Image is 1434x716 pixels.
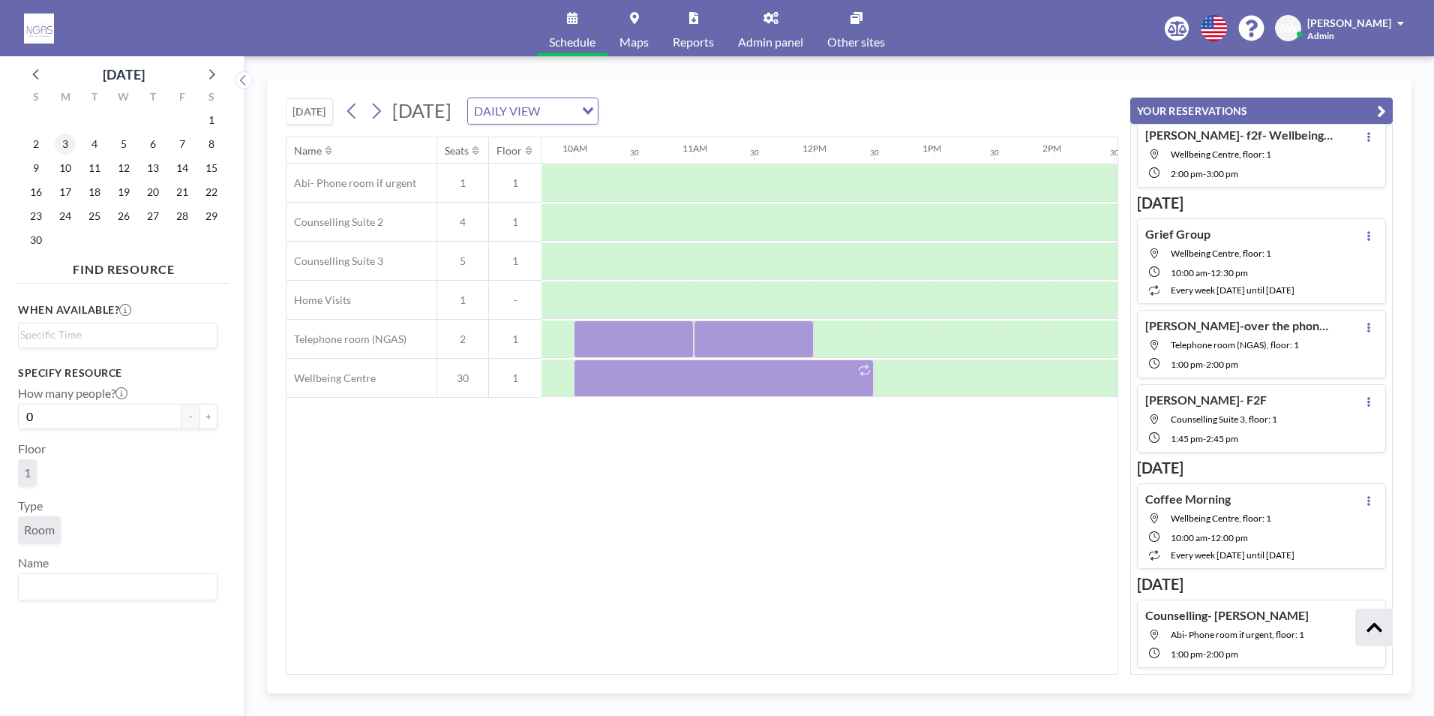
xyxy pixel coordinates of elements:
span: Tuesday, November 4, 2025 [84,134,105,155]
h4: Counselling- [PERSON_NAME] [1145,608,1309,623]
span: Abi- Phone room if urgent [286,176,416,190]
span: 1 [437,293,488,307]
span: Wellbeing Centre [286,372,376,385]
span: Tuesday, November 11, 2025 [84,158,105,179]
span: - [489,293,541,307]
span: Admin [1307,30,1334,41]
span: Saturday, November 8, 2025 [201,134,222,155]
span: Sunday, November 23, 2025 [25,206,46,227]
span: 30 [437,372,488,385]
span: Counselling Suite 3, floor: 1 [1171,414,1277,425]
span: - [1203,433,1206,444]
h4: FIND RESOURCE [18,256,229,277]
span: Friday, November 7, 2025 [172,134,193,155]
h3: [DATE] [1137,194,1386,212]
div: Floor [496,144,522,158]
div: S [22,89,51,108]
span: Other sites [827,36,885,48]
h4: Grief Group [1145,227,1210,242]
span: Friday, November 14, 2025 [172,158,193,179]
div: 30 [990,148,999,158]
span: 2:00 PM [1206,648,1238,660]
label: Type [18,498,43,513]
div: 1PM [922,143,941,154]
h3: [DATE] [1137,459,1386,477]
input: Search for option [20,326,208,343]
span: Wellbeing Centre, floor: 1 [1171,513,1271,524]
span: Admin panel [738,36,803,48]
div: 11AM [682,143,707,154]
span: Wellbeing Centre, floor: 1 [1171,248,1271,259]
div: S [196,89,226,108]
span: 10:00 AM [1171,532,1207,543]
span: DAILY VIEW [471,101,543,121]
span: Wednesday, November 5, 2025 [113,134,134,155]
span: Counselling Suite 3 [286,254,383,268]
span: - [1207,532,1210,543]
span: Schedule [549,36,595,48]
span: 2:45 PM [1206,433,1238,444]
span: - [1203,168,1206,179]
span: 2:00 PM [1171,168,1203,179]
div: T [80,89,109,108]
span: Thursday, November 20, 2025 [142,182,163,203]
h4: [PERSON_NAME]- f2f- Wellbeing centre with [PERSON_NAME] [1145,128,1333,143]
span: Room [24,522,55,537]
div: Search for option [19,574,217,600]
span: Tuesday, November 18, 2025 [84,182,105,203]
div: 30 [1110,148,1119,158]
span: Telephone room (NGAS), floor: 1 [1171,339,1299,350]
span: Sunday, November 16, 2025 [25,182,46,203]
input: Search for option [20,577,208,597]
span: 1 [437,176,488,190]
span: AW [1279,22,1297,35]
span: Sunday, November 30, 2025 [25,230,46,251]
div: F [167,89,196,108]
span: 4 [437,215,488,229]
label: Floor [18,441,46,456]
span: Friday, November 21, 2025 [172,182,193,203]
div: Seats [445,144,469,158]
span: Sunday, November 2, 2025 [25,134,46,155]
button: + [199,404,217,429]
span: Maps [619,36,649,48]
span: Sunday, November 9, 2025 [25,158,46,179]
div: 30 [870,148,879,158]
span: Tuesday, November 25, 2025 [84,206,105,227]
span: 1 [489,176,541,190]
span: Saturday, November 1, 2025 [201,110,222,131]
span: [DATE] [392,99,451,122]
button: - [181,404,199,429]
span: Abi- Phone room if urgent, floor: 1 [1171,629,1304,640]
div: Name [294,144,322,158]
span: 1 [489,215,541,229]
span: Telephone room (NGAS) [286,332,406,346]
span: 1:00 PM [1171,648,1203,660]
span: Monday, November 17, 2025 [55,182,76,203]
span: 2 [437,332,488,346]
span: Friday, November 28, 2025 [172,206,193,227]
span: Reports [673,36,714,48]
div: 30 [630,148,639,158]
span: Monday, November 3, 2025 [55,134,76,155]
div: Search for option [19,323,217,346]
span: Wednesday, November 19, 2025 [113,182,134,203]
div: 10AM [562,143,587,154]
div: [DATE] [103,64,145,85]
h3: [DATE] [1137,575,1386,594]
span: Home Visits [286,293,351,307]
span: [PERSON_NAME] [1307,17,1391,29]
span: Thursday, November 6, 2025 [142,134,163,155]
span: 1 [24,465,31,480]
div: W [109,89,139,108]
span: 1:45 PM [1171,433,1203,444]
h4: [PERSON_NAME]- F2F [1145,393,1267,408]
div: M [51,89,80,108]
div: 30 [750,148,759,158]
span: 3:00 PM [1206,168,1238,179]
span: 1 [489,372,541,385]
button: [DATE] [286,98,333,125]
div: Search for option [468,98,598,124]
span: - [1203,359,1206,370]
h4: [PERSON_NAME]-over the phone-[PERSON_NAME] [1145,318,1333,333]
